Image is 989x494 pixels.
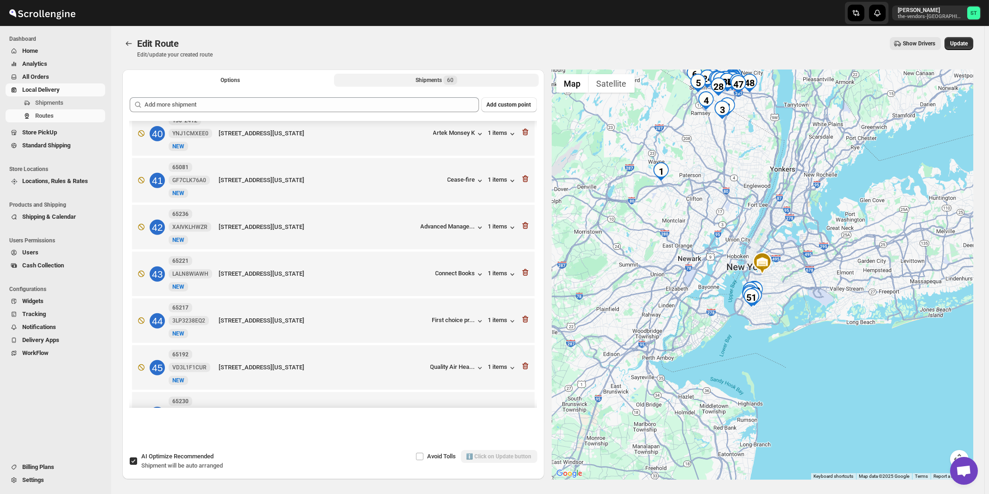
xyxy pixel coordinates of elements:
div: 48 [740,74,759,92]
div: 45 [150,360,165,375]
span: Shipments [35,99,63,106]
div: 6 [685,65,704,83]
div: 5 [689,74,707,92]
button: Selected Shipments [334,74,538,87]
p: Edit/update your created route [137,51,213,58]
span: XAIVKLHWZR [172,223,208,231]
button: Add custom point [481,97,537,112]
div: [STREET_ADDRESS][US_STATE] [219,363,427,372]
p: [PERSON_NAME] [898,6,964,14]
button: User menu [892,6,981,20]
div: Open chat [950,457,978,485]
div: 2 [718,97,737,116]
img: Google [554,468,585,480]
span: Edit Route [137,38,179,49]
button: Billing Plans [6,461,105,474]
div: [STREET_ADDRESS][US_STATE] [219,176,444,185]
span: AI Optimize [141,453,214,460]
div: 28 [709,77,728,96]
button: First choice pr... [432,317,485,326]
button: Artek Monsey K [433,129,485,139]
span: Store PickUp [22,129,57,136]
button: 1 items [488,317,517,326]
text: ST [970,10,977,16]
button: Settings [6,474,105,487]
span: Options [220,76,240,84]
button: Notifications [6,321,105,334]
div: 32 [717,71,735,89]
button: 1 items [488,363,517,373]
b: 65192 [172,351,189,358]
button: Analytics [6,57,105,70]
div: 27 [709,71,727,89]
button: Shipping & Calendar [6,210,105,223]
div: 50 [745,287,763,306]
span: Map data ©2025 Google [859,474,909,479]
span: NEW [172,377,184,384]
button: All Orders [6,70,105,83]
div: 41 [723,70,741,89]
div: 57 [745,281,763,299]
button: All Route Options [128,74,332,87]
button: Keyboard shortcuts [813,473,853,480]
button: 1 items [488,176,517,185]
span: Configurations [9,285,107,293]
button: Quality Air Hea... [430,363,485,373]
button: Routes [122,37,135,50]
span: VD3L1F1CUR [172,364,207,371]
p: the-vendors-[GEOGRAPHIC_DATA] [898,14,964,19]
button: Users [6,246,105,259]
span: Locations, Rules & Rates [22,177,88,184]
b: 65081 [172,164,189,171]
div: 46 [150,407,165,422]
div: 30 [715,71,734,89]
div: [STREET_ADDRESS][US_STATE] [219,222,417,232]
span: WorkFlow [22,349,49,356]
span: Routes [35,112,54,119]
div: 3 [713,101,731,119]
span: Notifications [22,323,56,330]
span: 60 [447,76,454,84]
button: 1 items [488,223,517,232]
span: Shipping & Calendar [22,213,76,220]
button: Show street map [556,74,589,93]
button: WorkFlow [6,347,105,360]
button: Show Drivers [890,37,941,50]
span: Users [22,249,38,256]
div: 52 [741,286,759,304]
span: Simcha Trieger [967,6,980,19]
div: 1 [652,162,670,181]
span: Dashboard [9,35,107,43]
div: 41 [150,173,165,188]
button: Cease-fire [447,176,485,185]
span: Settings [22,476,44,483]
div: 24 [698,70,717,88]
span: Shipment will be auto arranged [141,462,223,469]
b: 65230 [172,398,189,405]
span: LALN8WIAWH [172,270,208,278]
button: Locations, Rules & Rates [6,175,105,188]
div: Advanced Manage... [421,223,475,230]
span: NEW [172,284,184,290]
b: 65217 [172,304,189,311]
div: Connect Books [435,270,485,279]
div: 54 [741,285,759,303]
span: Avoid Tolls [428,453,456,460]
span: Local Delivery [22,86,60,93]
button: Update [945,37,973,50]
div: Selected Shipments [122,90,544,412]
span: Store Locations [9,165,107,173]
span: Home [22,47,38,54]
span: Add custom point [487,101,531,108]
span: Billing Plans [22,463,54,470]
span: Widgets [22,298,44,304]
div: 1 items [488,129,517,139]
button: Map camera controls [950,450,969,469]
button: 1 items [488,270,517,279]
button: Cash Collection [6,259,105,272]
span: GF7CLK76A0 [172,177,206,184]
button: Home [6,44,105,57]
span: Tracking [22,310,46,317]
